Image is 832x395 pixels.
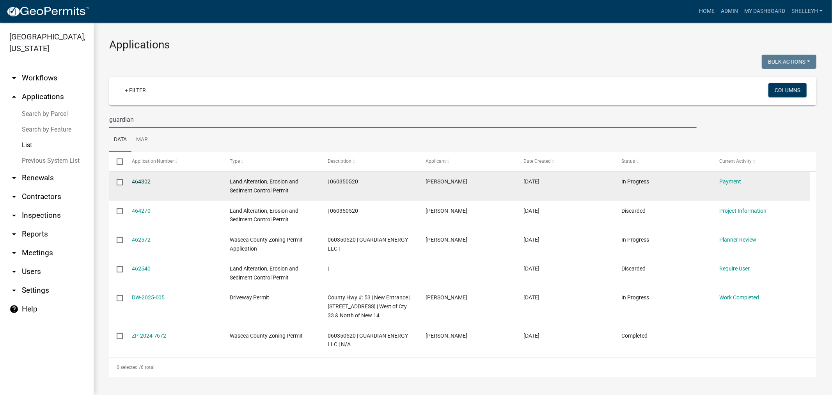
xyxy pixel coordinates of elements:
[9,211,19,220] i: arrow_drop_down
[230,208,298,223] span: Land Alteration, Erosion and Sediment Control Permit
[9,304,19,314] i: help
[230,294,269,301] span: Driveway Permit
[328,178,358,185] span: | 060350520
[132,294,165,301] a: DW-2025-005
[696,4,718,19] a: Home
[719,265,750,272] a: Require User
[426,237,467,243] span: LeAnn Erickson
[119,83,152,97] a: + Filter
[719,178,741,185] a: Payment
[9,73,19,83] i: arrow_drop_down
[109,358,816,377] div: 6 total
[328,294,410,318] span: County Hwy #: 53 | New Entrance | 4745 380TH AVE | West of Cty 33 & North of New 14
[320,152,418,171] datatable-header-cell: Description
[328,208,358,214] span: | 060350520
[523,178,539,185] span: 08/15/2025
[132,265,151,272] a: 462540
[614,152,712,171] datatable-header-cell: Status
[230,333,303,339] span: Waseca County Zoning Permit
[124,152,222,171] datatable-header-cell: Application Number
[621,237,649,243] span: In Progress
[426,333,467,339] span: LeAnn Erickson
[621,265,646,272] span: Discarded
[426,208,467,214] span: LeAnn Erickson
[523,208,539,214] span: 08/15/2025
[426,294,467,301] span: Kyle Skoglund
[230,158,240,164] span: Type
[523,158,551,164] span: Date Created
[131,128,153,153] a: Map
[132,178,151,185] a: 464302
[328,265,329,272] span: |
[132,333,167,339] a: ZP-2024-7672
[132,158,174,164] span: Application Number
[9,230,19,239] i: arrow_drop_down
[9,248,19,258] i: arrow_drop_down
[418,152,516,171] datatable-header-cell: Applicant
[9,267,19,276] i: arrow_drop_down
[719,237,756,243] a: Planner Review
[426,178,467,185] span: LeAnn Erickson
[762,55,816,69] button: Bulk Actions
[9,92,19,101] i: arrow_drop_up
[109,128,131,153] a: Data
[132,237,151,243] a: 462572
[230,178,298,194] span: Land Alteration, Erosion and Sediment Control Permit
[328,158,351,164] span: Description
[426,158,446,164] span: Applicant
[109,38,816,52] h3: Applications
[230,237,303,252] span: Waseca County Zoning Permit Application
[328,237,408,252] span: 060350520 | GUARDIAN ENERGY LLC |
[719,294,759,301] a: Work Completed
[9,286,19,295] i: arrow_drop_down
[621,333,648,339] span: Completed
[718,4,741,19] a: Admin
[768,83,807,97] button: Columns
[516,152,614,171] datatable-header-cell: Date Created
[117,365,141,370] span: 0 selected /
[132,208,151,214] a: 464270
[523,265,539,272] span: 08/12/2025
[109,112,697,128] input: Search for applications
[523,333,539,339] span: 01/26/2024
[712,152,810,171] datatable-header-cell: Current Activity
[523,237,539,243] span: 08/12/2025
[788,4,826,19] a: shelleyh
[109,152,124,171] datatable-header-cell: Select
[741,4,788,19] a: My Dashboard
[621,158,635,164] span: Status
[719,208,766,214] a: Project Information
[222,152,320,171] datatable-header-cell: Type
[621,294,649,301] span: In Progress
[230,265,298,281] span: Land Alteration, Erosion and Sediment Control Permit
[9,192,19,201] i: arrow_drop_down
[523,294,539,301] span: 08/11/2025
[621,208,646,214] span: Discarded
[328,333,408,348] span: 060350520 | GUARDIAN ENERGY LLC | N/A
[9,173,19,183] i: arrow_drop_down
[719,158,752,164] span: Current Activity
[621,178,649,185] span: In Progress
